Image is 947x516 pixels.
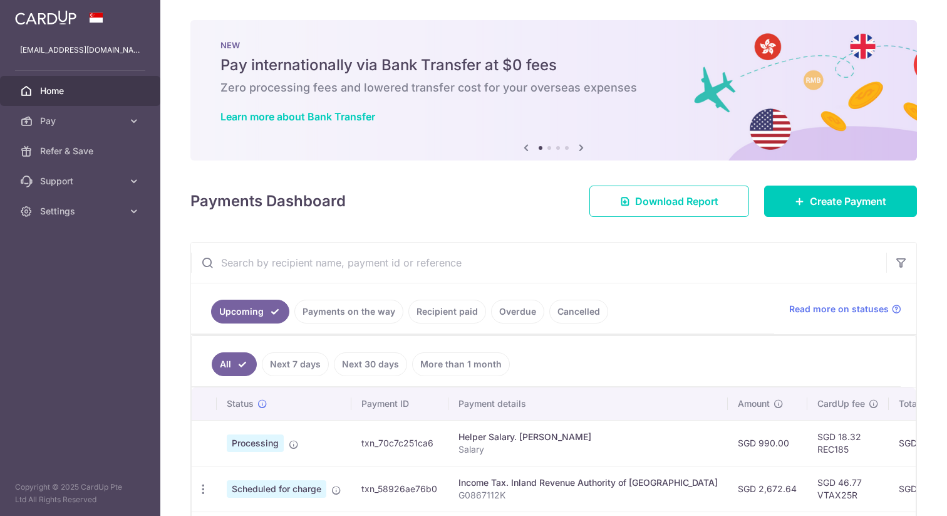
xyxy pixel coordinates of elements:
img: Bank transfer banner [190,20,917,161]
div: Income Tax. Inland Revenue Authority of [GEOGRAPHIC_DATA] [458,477,718,489]
a: Next 7 days [262,352,329,376]
a: More than 1 month [412,352,510,376]
td: SGD 2,672.64 [728,466,807,512]
span: Home [40,85,123,97]
span: Pay [40,115,123,127]
span: Amount [738,398,770,410]
p: Salary [458,443,718,456]
td: txn_70c7c251ca6 [351,420,448,466]
span: Read more on statuses [789,303,889,315]
a: All [212,352,257,376]
span: Create Payment [810,194,886,209]
td: txn_58926ae76b0 [351,466,448,512]
span: Refer & Save [40,145,123,157]
a: Overdue [491,300,544,324]
th: Payment ID [351,387,448,420]
td: SGD 46.77 VTAX25R [807,466,889,512]
span: Download Report [635,194,718,209]
a: Create Payment [764,186,917,217]
span: Total amt. [899,398,940,410]
a: Recipient paid [408,300,486,324]
span: CardUp fee [817,398,865,410]
td: SGD 18.32 REC185 [807,420,889,466]
a: Next 30 days [334,352,407,376]
a: Payments on the way [294,300,403,324]
span: Scheduled for charge [227,480,326,498]
h4: Payments Dashboard [190,190,346,213]
span: Settings [40,205,123,218]
h5: Pay internationally via Bank Transfer at $0 fees [220,55,887,75]
p: [EMAIL_ADDRESS][DOMAIN_NAME] [20,44,140,56]
p: NEW [220,40,887,50]
input: Search by recipient name, payment id or reference [191,243,886,283]
a: Upcoming [211,300,289,324]
span: Processing [227,434,284,452]
a: Read more on statuses [789,303,901,315]
span: Status [227,398,254,410]
iframe: Opens a widget where you can find more information [866,478,934,510]
div: Helper Salary. [PERSON_NAME] [458,431,718,443]
p: G0867112K [458,489,718,502]
th: Payment details [448,387,728,420]
a: Learn more about Bank Transfer [220,110,375,123]
a: Download Report [589,186,749,217]
a: Cancelled [549,300,608,324]
span: Support [40,175,123,187]
h6: Zero processing fees and lowered transfer cost for your overseas expenses [220,80,887,95]
img: CardUp [15,10,76,25]
td: SGD 990.00 [728,420,807,466]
